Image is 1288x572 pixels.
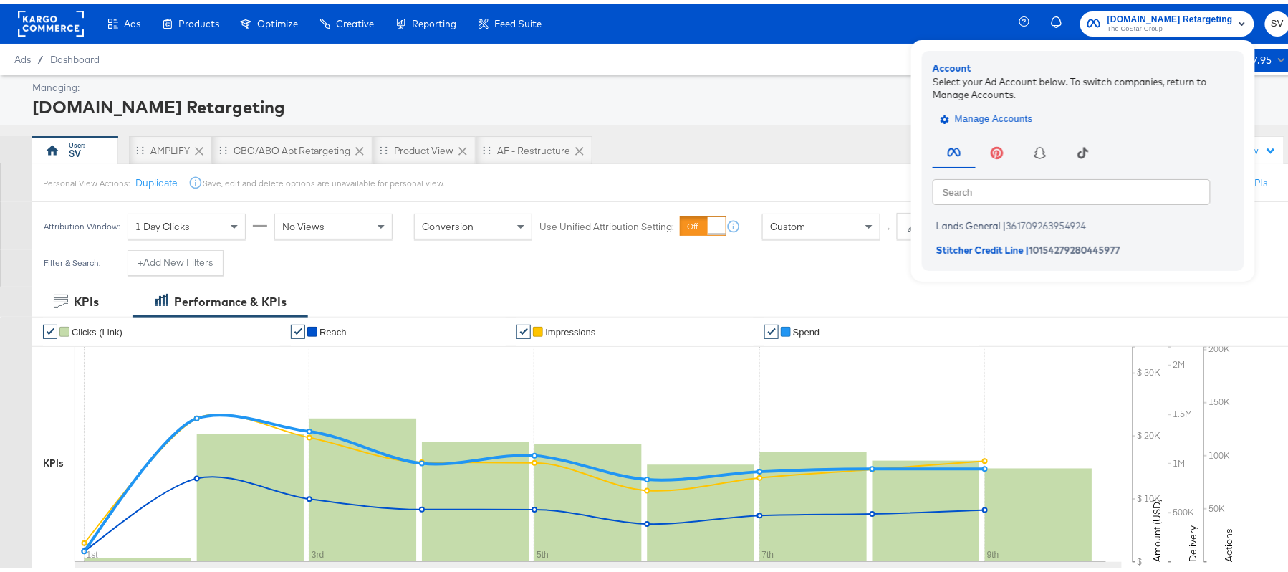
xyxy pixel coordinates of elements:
[150,140,190,154] div: AMPLIFY
[764,321,779,335] a: ✔
[282,216,325,229] span: No Views
[43,218,120,228] div: Attribution Window:
[933,58,1234,72] div: Account
[943,108,1033,124] span: Manage Accounts
[933,105,1044,126] button: Manage Accounts
[174,290,287,307] div: Performance & KPIs
[1026,240,1029,252] span: |
[412,14,456,26] span: Reporting
[31,50,50,62] span: /
[1107,20,1233,32] span: The CoStar Group
[1151,495,1164,558] text: Amount (USD)
[545,323,595,334] span: Impressions
[936,240,1024,252] span: Stitcher Credit Line
[319,323,347,334] span: Reach
[1029,240,1120,252] span: 10154279280445977
[138,252,143,266] strong: +
[1223,525,1236,558] text: Actions
[72,323,122,334] span: Clicks (Link)
[483,143,491,151] div: Drag to reorder tab
[43,453,64,467] div: KPIs
[882,223,895,228] span: ↑
[1271,12,1284,29] span: SV
[380,143,388,151] div: Drag to reorder tab
[203,174,444,186] div: Save, edit and delete options are unavailable for personal view.
[936,216,1001,228] span: Lands General
[1080,8,1254,33] button: [DOMAIN_NAME] RetargetingThe CoStar Group
[1107,9,1233,24] span: [DOMAIN_NAME] Retargeting
[124,14,140,26] span: Ads
[14,50,31,62] span: Ads
[43,254,101,264] div: Filter & Search:
[291,321,305,335] a: ✔
[69,143,81,157] div: SV
[234,140,350,154] div: CBO/ABO Apt Retargeting
[516,321,531,335] a: ✔
[336,14,374,26] span: Creative
[394,140,453,154] div: Product View
[1187,522,1200,558] text: Delivery
[257,14,298,26] span: Optimize
[135,173,178,186] button: Duplicate
[32,77,1287,91] div: Managing:
[74,290,99,307] div: KPIs
[933,71,1234,97] div: Select your Ad Account below. To switch companies, return to Manage Accounts.
[793,323,820,334] span: Spend
[219,143,227,151] div: Drag to reorder tab
[539,216,674,230] label: Use Unified Attribution Setting:
[43,321,57,335] a: ✔
[494,14,542,26] span: Feed Suite
[497,140,570,154] div: AF - Restructure
[1003,216,1006,228] span: |
[128,247,224,272] button: +Add New Filters
[422,216,474,229] span: Conversion
[43,174,130,186] div: Personal View Actions:
[178,14,219,26] span: Products
[770,216,805,229] span: Custom
[135,216,190,229] span: 1 Day Clicks
[1006,216,1086,228] span: 361709263954924
[136,143,144,151] div: Drag to reorder tab
[50,50,100,62] a: Dashboard
[32,91,1287,115] div: [DOMAIN_NAME] Retargeting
